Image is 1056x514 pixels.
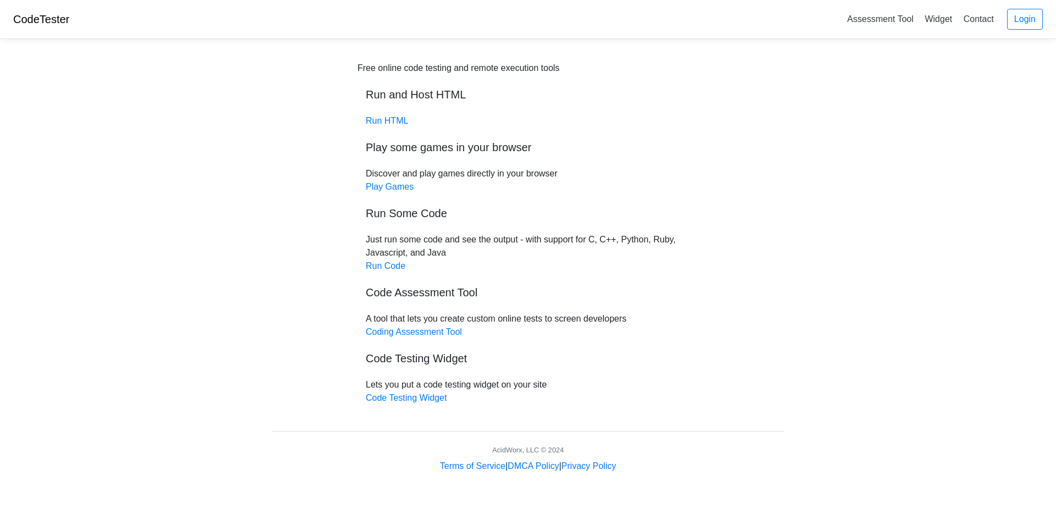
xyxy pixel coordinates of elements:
[492,445,564,455] div: AcidWorx, LLC © 2024
[920,10,956,28] a: Widget
[440,461,505,471] a: Terms of Service
[562,461,617,471] a: Privacy Policy
[366,352,690,365] h5: Code Testing Widget
[366,182,414,191] a: Play Games
[366,327,462,336] a: Coding Assessment Tool
[1007,9,1043,30] a: Login
[13,13,69,25] a: CodeTester
[358,62,698,405] div: Discover and play games directly in your browser Just run some code and see the output - with sup...
[366,261,405,270] a: Run Code
[440,460,616,473] div: | |
[366,393,447,402] a: Code Testing Widget
[366,141,690,154] h5: Play some games in your browser
[366,207,690,220] h5: Run Some Code
[366,286,690,299] h5: Code Assessment Tool
[959,10,998,28] a: Contact
[366,116,408,125] a: Run HTML
[843,10,918,28] a: Assessment Tool
[366,88,690,101] h5: Run and Host HTML
[358,62,559,75] div: Free online code testing and remote execution tools
[508,461,559,471] a: DMCA Policy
